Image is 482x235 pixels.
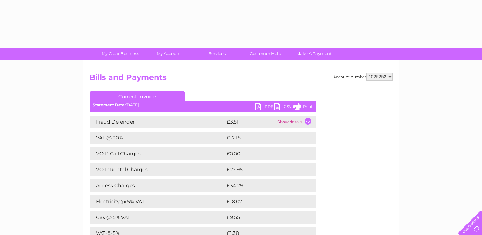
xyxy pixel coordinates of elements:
td: £9.55 [225,211,301,224]
a: Customer Help [239,48,292,60]
td: £34.29 [225,179,303,192]
h2: Bills and Payments [90,73,393,85]
td: Electricity @ 5% VAT [90,195,225,208]
a: PDF [255,103,274,112]
a: My Account [142,48,195,60]
a: Services [191,48,243,60]
td: VOIP Rental Charges [90,163,225,176]
td: VAT @ 20% [90,132,225,144]
a: Make A Payment [288,48,340,60]
a: Current Invoice [90,91,185,101]
b: Statement Date: [93,103,126,107]
td: Fraud Defender [90,116,225,128]
div: [DATE] [90,103,316,107]
td: Gas @ 5% VAT [90,211,225,224]
td: £12.15 [225,132,301,144]
td: £3.51 [225,116,276,128]
a: My Clear Business [94,48,147,60]
td: Access Charges [90,179,225,192]
td: VOIP Call Charges [90,147,225,160]
a: Print [293,103,313,112]
div: Account number [333,73,393,81]
td: £22.95 [225,163,303,176]
td: £0.00 [225,147,301,160]
a: CSV [274,103,293,112]
td: Show details [276,116,316,128]
td: £18.07 [225,195,302,208]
